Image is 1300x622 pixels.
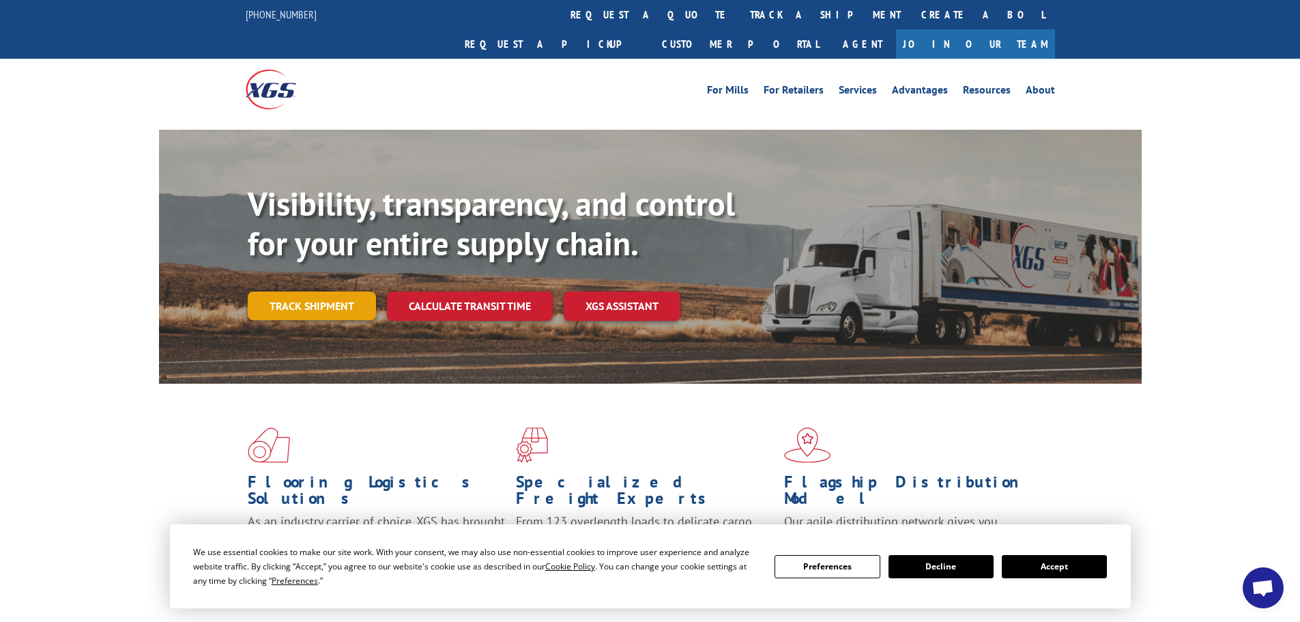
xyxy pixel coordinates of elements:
a: About [1026,85,1055,100]
a: Resources [963,85,1011,100]
div: Cookie Consent Prompt [170,524,1131,608]
b: Visibility, transparency, and control for your entire supply chain. [248,182,735,264]
a: Calculate transit time [387,292,553,321]
p: From 123 overlength loads to delicate cargo, our experienced staff knows the best way to move you... [516,513,774,574]
button: Accept [1002,555,1107,578]
a: Advantages [892,85,948,100]
a: Join Our Team [896,29,1055,59]
a: XGS ASSISTANT [564,292,680,321]
a: Open chat [1243,567,1284,608]
button: Decline [889,555,994,578]
span: Our agile distribution network gives you nationwide inventory management on demand. [784,513,1035,546]
span: Cookie Policy [545,561,595,572]
img: xgs-icon-flagship-distribution-model-red [784,427,831,463]
a: Request a pickup [454,29,652,59]
span: As an industry carrier of choice, XGS has brought innovation and dedication to flooring logistics... [248,513,505,562]
h1: Specialized Freight Experts [516,474,774,513]
a: Agent [829,29,896,59]
a: For Retailers [764,85,824,100]
img: xgs-icon-focused-on-flooring-red [516,427,548,463]
button: Preferences [775,555,880,578]
h1: Flagship Distribution Model [784,474,1042,513]
a: Track shipment [248,292,376,320]
div: We use essential cookies to make our site work. With your consent, we may also use non-essential ... [193,545,758,588]
a: For Mills [707,85,749,100]
h1: Flooring Logistics Solutions [248,474,506,513]
a: Services [839,85,877,100]
a: [PHONE_NUMBER] [246,8,317,21]
img: xgs-icon-total-supply-chain-intelligence-red [248,427,290,463]
a: Customer Portal [652,29,829,59]
span: Preferences [272,575,318,586]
